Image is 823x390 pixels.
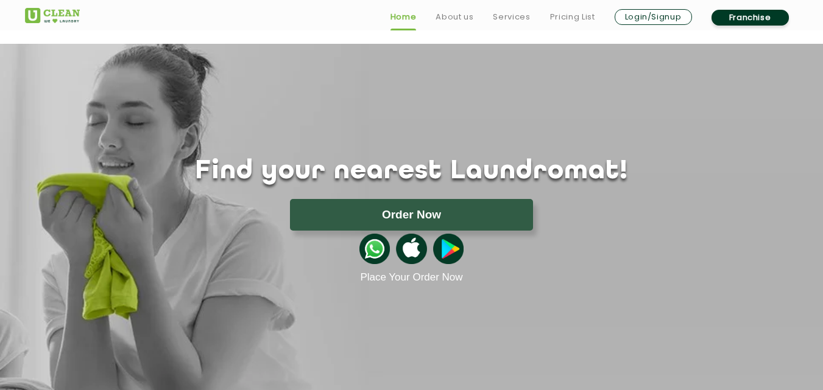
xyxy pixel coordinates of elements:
a: Home [390,10,417,24]
a: Place Your Order Now [360,271,462,284]
a: Login/Signup [615,9,692,25]
img: playstoreicon.png [433,234,464,264]
img: whatsappicon.png [359,234,390,264]
a: Franchise [712,10,789,26]
a: About us [436,10,473,24]
img: apple-icon.png [396,234,426,264]
a: Pricing List [550,10,595,24]
a: Services [493,10,530,24]
button: Order Now [290,199,533,231]
img: UClean Laundry and Dry Cleaning [25,8,80,23]
h1: Find your nearest Laundromat! [16,156,808,187]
